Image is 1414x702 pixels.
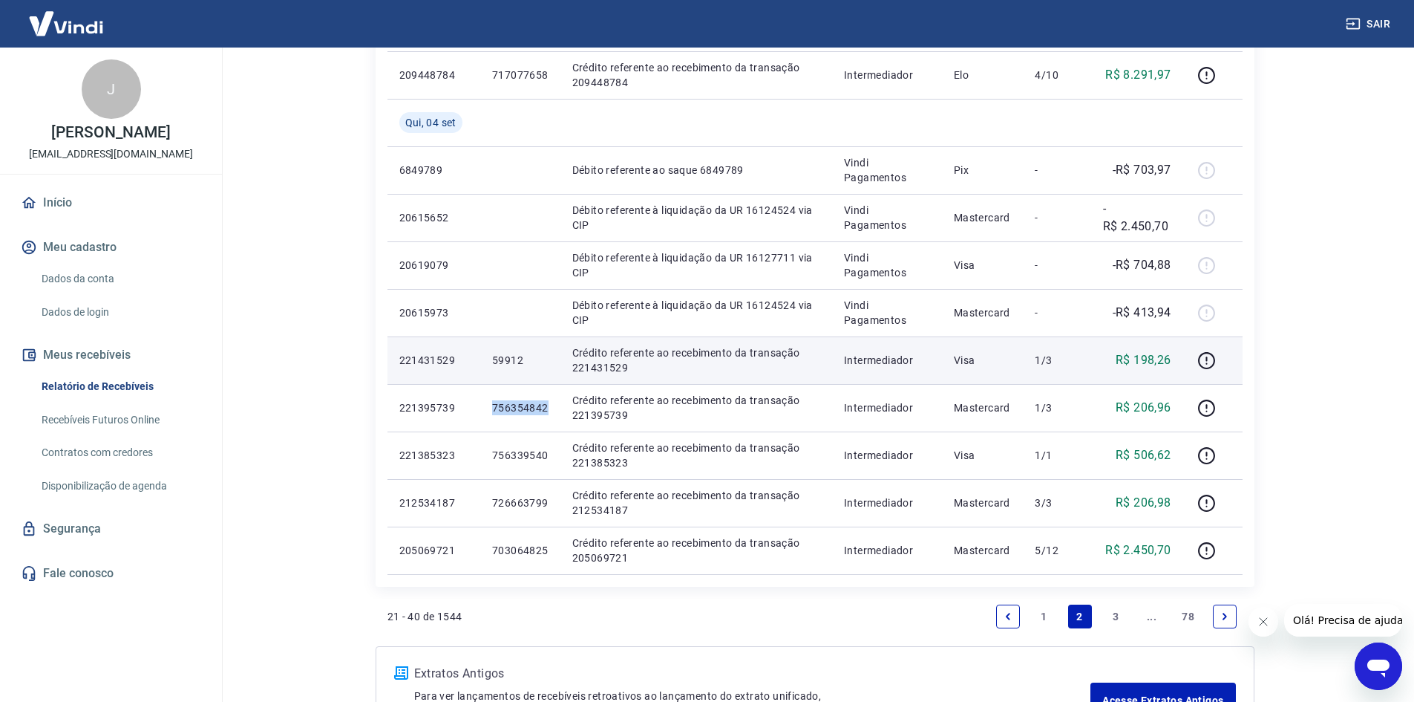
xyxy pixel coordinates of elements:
p: 209448784 [399,68,468,82]
img: Vindi [18,1,114,46]
p: Intermediador [844,400,930,415]
button: Meus recebíveis [18,339,204,371]
p: 221385323 [399,448,468,463]
p: 20615652 [399,210,468,225]
a: Segurança [18,513,204,545]
a: Page 1 [1032,605,1055,628]
p: 6849789 [399,163,468,178]
p: Crédito referente ao recebimento da transação 221385323 [572,441,820,470]
span: Olá! Precisa de ajuda? [9,10,125,22]
button: Meu cadastro [18,231,204,264]
p: -R$ 413,94 [1113,304,1171,322]
a: Page 3 [1104,605,1127,628]
p: Crédito referente ao recebimento da transação 212534187 [572,488,820,518]
p: 20615973 [399,305,468,320]
p: Pix [954,163,1012,178]
p: 59912 [492,353,549,368]
span: Qui, 04 set [405,115,456,130]
p: Visa [954,353,1012,368]
p: 4/10 [1035,68,1078,82]
p: Débito referente à liquidação da UR 16124524 via CIP [572,298,820,328]
p: Crédito referente ao recebimento da transação 209448784 [572,60,820,90]
a: Contratos com credores [36,438,204,468]
p: 756354842 [492,400,549,415]
p: 21 - 40 de 1544 [387,609,462,624]
p: Débito referente à liquidação da UR 16127711 via CIP [572,250,820,280]
p: Débito referente à liquidação da UR 16124524 via CIP [572,203,820,233]
p: - [1035,210,1078,225]
p: Intermediador [844,543,930,558]
p: Elo [954,68,1012,82]
p: 717077658 [492,68,549,82]
p: Visa [954,258,1012,273]
p: Intermediador [844,495,930,510]
p: -R$ 703,97 [1113,161,1171,179]
p: 221395739 [399,400,468,415]
p: 3/3 [1035,495,1078,510]
p: Mastercard [954,400,1012,415]
p: Mastercard [954,495,1012,510]
p: -R$ 704,88 [1113,256,1171,274]
p: -R$ 2.450,70 [1103,200,1171,235]
div: J [82,59,141,119]
img: ícone [394,666,408,680]
a: Disponibilização de agenda [36,471,204,501]
p: R$ 2.450,70 [1105,542,1171,559]
p: R$ 8.291,97 [1105,66,1171,84]
p: 1/3 [1035,400,1078,415]
a: Recebíveis Futuros Online [36,405,204,435]
a: Next page [1213,605,1237,628]
p: R$ 506,62 [1116,446,1171,464]
a: Dados de login [36,297,204,328]
p: Intermediador [844,448,930,463]
p: Crédito referente ao recebimento da transação 205069721 [572,536,820,565]
p: Vindi Pagamentos [844,203,930,233]
a: Page 78 [1176,605,1200,628]
p: Crédito referente ao recebimento da transação 221431529 [572,345,820,375]
a: Page 2 is your current page [1068,605,1092,628]
a: Previous page [996,605,1020,628]
p: Mastercard [954,305,1012,320]
p: - [1035,305,1078,320]
a: Fale conosco [18,557,204,590]
p: Vindi Pagamentos [844,250,930,280]
p: Intermediador [844,68,930,82]
p: Crédito referente ao recebimento da transação 221395739 [572,393,820,423]
p: Vindi Pagamentos [844,298,930,328]
iframe: Fechar mensagem [1248,607,1278,637]
p: - [1035,258,1078,273]
a: Relatório de Recebíveis [36,371,204,402]
p: 756339540 [492,448,549,463]
button: Sair [1343,10,1396,38]
p: 703064825 [492,543,549,558]
a: Início [18,186,204,219]
p: Intermediador [844,353,930,368]
p: 205069721 [399,543,468,558]
p: [PERSON_NAME] [51,125,170,140]
p: Mastercard [954,210,1012,225]
p: [EMAIL_ADDRESS][DOMAIN_NAME] [29,146,193,162]
p: Débito referente ao saque 6849789 [572,163,820,178]
p: R$ 206,98 [1116,494,1171,512]
p: 726663799 [492,495,549,510]
p: 212534187 [399,495,468,510]
p: R$ 198,26 [1116,351,1171,369]
a: Dados da conta [36,264,204,294]
p: 5/12 [1035,543,1078,558]
p: Mastercard [954,543,1012,558]
p: Extratos Antigos [414,665,1091,683]
p: 1/3 [1035,353,1078,368]
p: - [1035,163,1078,178]
p: Vindi Pagamentos [844,155,930,185]
ul: Pagination [990,599,1243,634]
p: Visa [954,448,1012,463]
iframe: Mensagem da empresa [1284,604,1402,637]
p: 20619079 [399,258,468,273]
a: Jump forward [1140,605,1164,628]
p: R$ 206,96 [1116,399,1171,417]
p: 1/1 [1035,448,1078,463]
iframe: Botão para abrir a janela de mensagens [1355,643,1402,690]
p: 221431529 [399,353,468,368]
